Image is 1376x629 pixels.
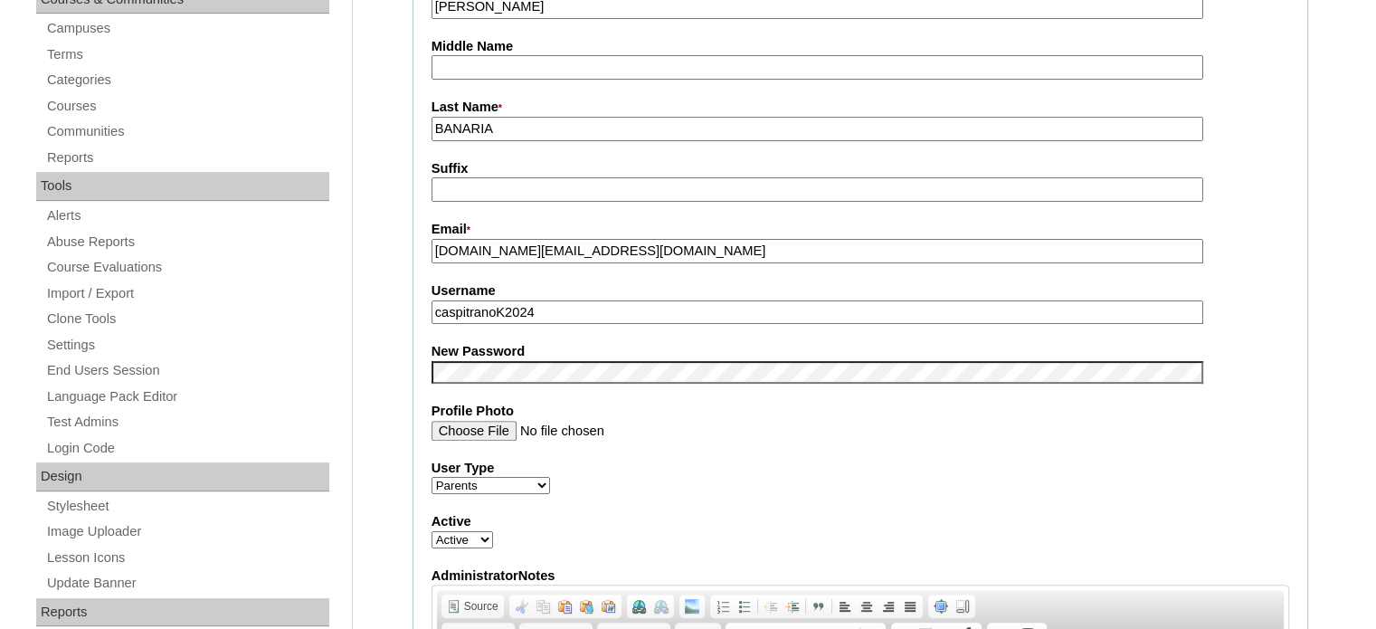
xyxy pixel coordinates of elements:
a: Settings [45,334,329,357]
a: Alerts [45,205,329,227]
div: Reports [36,598,329,627]
a: Login Code [45,437,329,460]
a: Maximise [930,596,952,616]
a: Language Pack Editor [45,386,329,408]
a: Block Quote [808,596,830,616]
a: Insert/Remove Numbered List [712,596,734,616]
div: Design [36,462,329,491]
a: End Users Session [45,359,329,382]
a: Align Right [878,596,899,616]
label: Suffix [432,159,1289,178]
a: Link [629,596,650,616]
a: Justify [899,596,921,616]
a: Test Admins [45,411,329,434]
a: Paste as plain text [576,596,598,616]
a: Add Image [681,596,703,616]
a: Communities [45,120,329,143]
a: Show Blocks [952,596,973,616]
a: Campuses [45,17,329,40]
a: Decrease Indent [760,596,782,616]
a: Source [443,596,502,616]
label: Email [432,220,1289,240]
a: Abuse Reports [45,231,329,253]
a: Update Banner [45,572,329,595]
a: Reports [45,147,329,169]
label: Active [432,512,1289,531]
div: Tools [36,172,329,201]
a: Paste from Word [598,596,620,616]
a: Image Uploader [45,520,329,543]
a: Paste [555,596,576,616]
label: Middle Name [432,37,1289,56]
a: Unlink [650,596,672,616]
a: Stylesheet [45,495,329,518]
a: Course Evaluations [45,256,329,279]
label: Profile Photo [432,402,1289,421]
a: Import / Export [45,282,329,305]
a: Courses [45,95,329,118]
a: Increase Indent [782,596,803,616]
label: Username [432,281,1289,300]
a: Centre [856,596,878,616]
a: Clone Tools [45,308,329,330]
a: Lesson Icons [45,547,329,569]
a: Categories [45,69,329,91]
label: AdministratorNotes [432,567,1289,586]
label: Last Name [432,98,1289,118]
a: Align Left [834,596,856,616]
span: Source [461,599,498,614]
label: User Type [432,459,1289,478]
label: New Password [432,342,1289,361]
a: Terms [45,43,329,66]
a: Cut [511,596,533,616]
a: Copy [533,596,555,616]
a: Insert/Remove Bulleted List [734,596,755,616]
